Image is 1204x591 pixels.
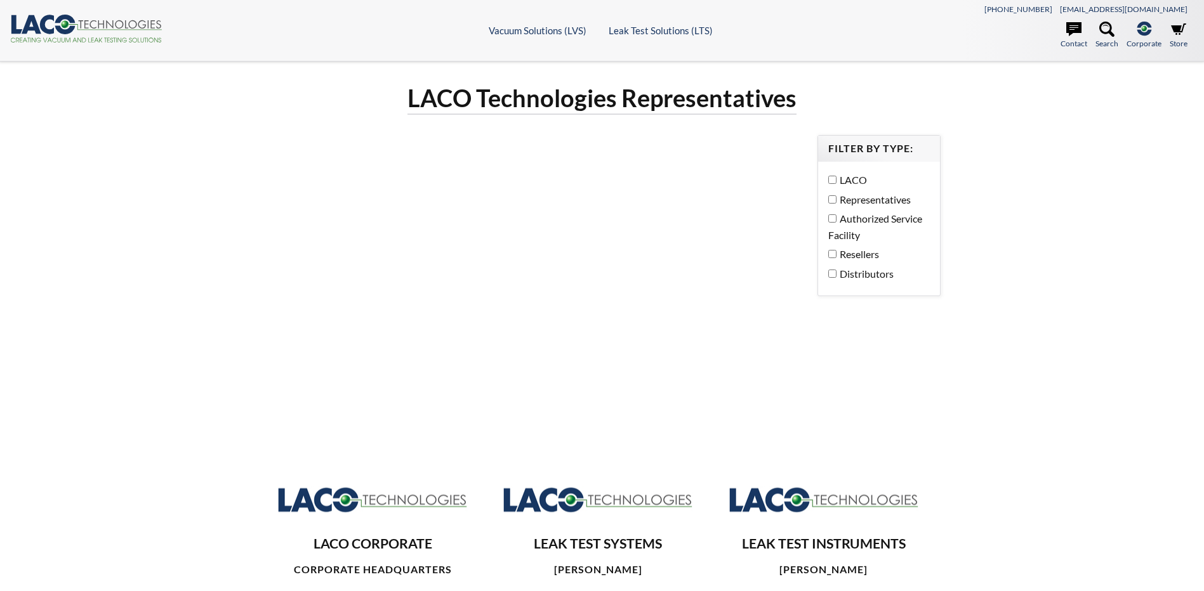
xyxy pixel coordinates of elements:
[984,4,1052,14] a: [PHONE_NUMBER]
[499,535,697,553] h3: LEAK TEST SYSTEMS
[1095,22,1118,49] a: Search
[828,211,923,243] label: Authorized Service Facility
[779,563,868,575] strong: [PERSON_NAME]
[828,250,837,258] input: Resellers
[725,535,922,553] h3: LEAK TEST INSTRUMENTS
[828,172,923,188] label: LACO
[1061,22,1087,49] a: Contact
[828,142,930,155] h4: Filter by Type:
[407,82,797,115] h1: LACO Technologies Representatives
[609,25,713,36] a: Leak Test Solutions (LTS)
[503,486,693,514] img: Logo_LACO-TECH_hi-res.jpg
[274,535,471,553] h3: LACO CORPORATE
[729,486,919,514] img: Logo_LACO-TECH_hi-res.jpg
[828,195,837,204] input: Representatives
[554,563,642,575] strong: [PERSON_NAME]
[1060,4,1187,14] a: [EMAIL_ADDRESS][DOMAIN_NAME]
[828,214,837,223] input: Authorized Service Facility
[277,486,468,514] img: Logo_LACO-TECH_hi-res.jpg
[1127,37,1161,49] span: Corporate
[294,563,452,575] strong: CORPORATE HEADQUARTERS
[828,192,923,208] label: Representatives
[828,266,923,282] label: Distributors
[828,270,837,278] input: Distributors
[828,176,837,184] input: LACO
[828,246,923,263] label: Resellers
[1170,22,1187,49] a: Store
[489,25,586,36] a: Vacuum Solutions (LVS)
